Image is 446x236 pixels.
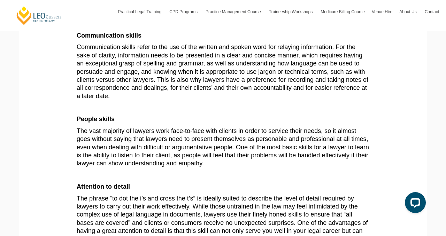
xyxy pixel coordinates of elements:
[396,2,421,22] a: About Us
[77,127,369,167] span: The vast majority of lawyers work face-to-face with clients in order to service their needs, so i...
[77,44,368,99] span: Communication skills refer to the use of the written and spoken word for relaying information. Fo...
[421,2,443,22] a: Contact
[77,183,130,190] b: Attention to detail
[115,2,166,22] a: Practical Legal Training
[368,2,396,22] a: Venue Hire
[77,116,115,123] b: People skills
[317,2,368,22] a: Medicare Billing Course
[77,32,141,39] b: Communication skills
[16,6,62,25] a: [PERSON_NAME] Centre for Law
[399,189,429,219] iframe: LiveChat chat widget
[266,2,317,22] a: Traineeship Workshops
[166,2,202,22] a: CPD Programs
[202,2,266,22] a: Practice Management Course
